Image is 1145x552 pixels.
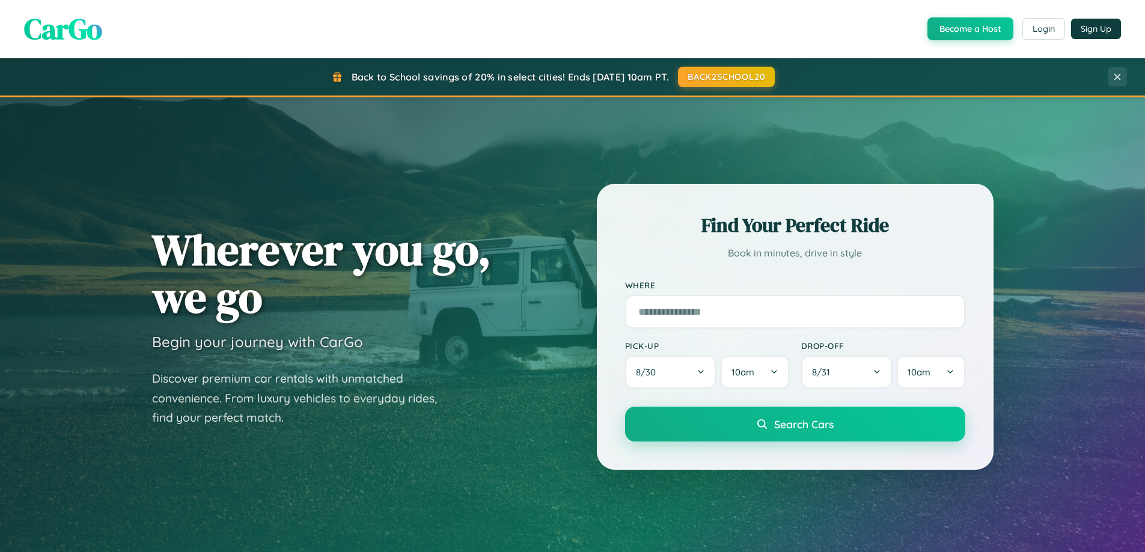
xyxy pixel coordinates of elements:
span: 8 / 31 [812,366,836,378]
button: 8/30 [625,356,716,389]
span: Back to School savings of 20% in select cities! Ends [DATE] 10am PT. [352,71,669,83]
span: Search Cars [774,417,834,431]
button: Search Cars [625,407,965,441]
button: 10am [897,356,965,389]
h1: Wherever you go, we go [152,226,491,321]
span: CarGo [24,9,102,49]
button: 10am [721,356,789,389]
button: Sign Up [1071,19,1121,39]
span: 10am [731,366,754,378]
span: 8 / 30 [636,366,662,378]
label: Pick-up [625,341,789,351]
label: Drop-off [801,341,965,351]
button: 8/31 [801,356,893,389]
h2: Find Your Perfect Ride [625,212,965,238]
p: Book in minutes, drive in style [625,244,965,262]
h3: Begin your journey with CarGo [152,333,363,351]
p: Discover premium car rentals with unmatched convenience. From luxury vehicles to everyday rides, ... [152,369,453,428]
button: Login [1022,18,1065,40]
button: Become a Host [927,17,1013,40]
button: BACK2SCHOOL20 [678,67,775,87]
label: Where [625,280,965,290]
span: 10am [908,366,930,378]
